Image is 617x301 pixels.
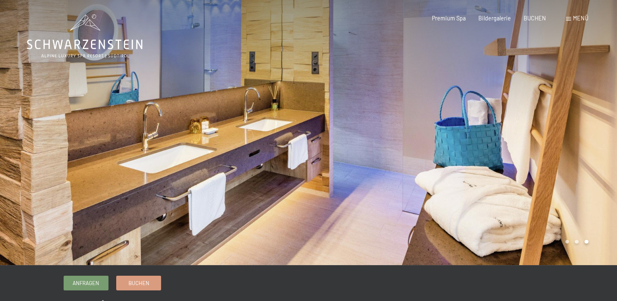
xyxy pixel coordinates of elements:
[73,279,99,287] span: Anfragen
[478,15,511,22] a: Bildergalerie
[64,276,108,290] a: Anfragen
[128,279,149,287] span: Buchen
[117,276,161,290] a: Buchen
[432,15,466,22] a: Premium Spa
[524,15,546,22] a: BUCHEN
[573,15,588,22] span: Menü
